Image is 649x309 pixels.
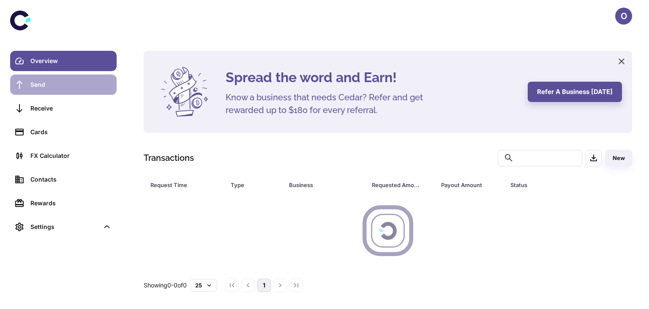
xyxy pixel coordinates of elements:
div: Payout Amount [441,179,489,191]
div: Send [30,80,112,89]
div: Cards [30,127,112,137]
div: Settings [10,217,117,237]
h4: Spread the word and Earn! [226,67,518,88]
span: Request Time [150,179,221,191]
p: Showing 0-0 of 0 [144,281,187,290]
a: Cards [10,122,117,142]
button: Refer a business [DATE] [528,82,622,102]
button: page 1 [257,279,271,292]
div: FX Calculator [30,151,112,160]
div: Receive [30,104,112,113]
a: FX Calculator [10,146,117,166]
a: Receive [10,98,117,119]
span: Payout Amount [441,179,500,191]
nav: pagination navigation [224,279,304,292]
div: Rewards [30,199,112,208]
a: Contacts [10,169,117,190]
div: Overview [30,56,112,66]
div: Status [510,179,586,191]
div: Request Time [150,179,210,191]
a: Send [10,74,117,95]
div: Type [231,179,268,191]
div: Requested Amount [372,179,420,191]
button: New [605,150,632,166]
span: Requested Amount [372,179,431,191]
a: Overview [10,51,117,71]
h5: Know a business that needs Cedar? Refer and get rewarded up to $180 for every referral. [226,91,437,116]
span: Type [231,179,279,191]
a: Rewards [10,193,117,213]
h1: Transactions [144,152,194,164]
div: Contacts [30,175,112,184]
div: Settings [30,222,99,232]
button: O [615,8,632,25]
button: 25 [190,279,217,292]
span: Status [510,179,597,191]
